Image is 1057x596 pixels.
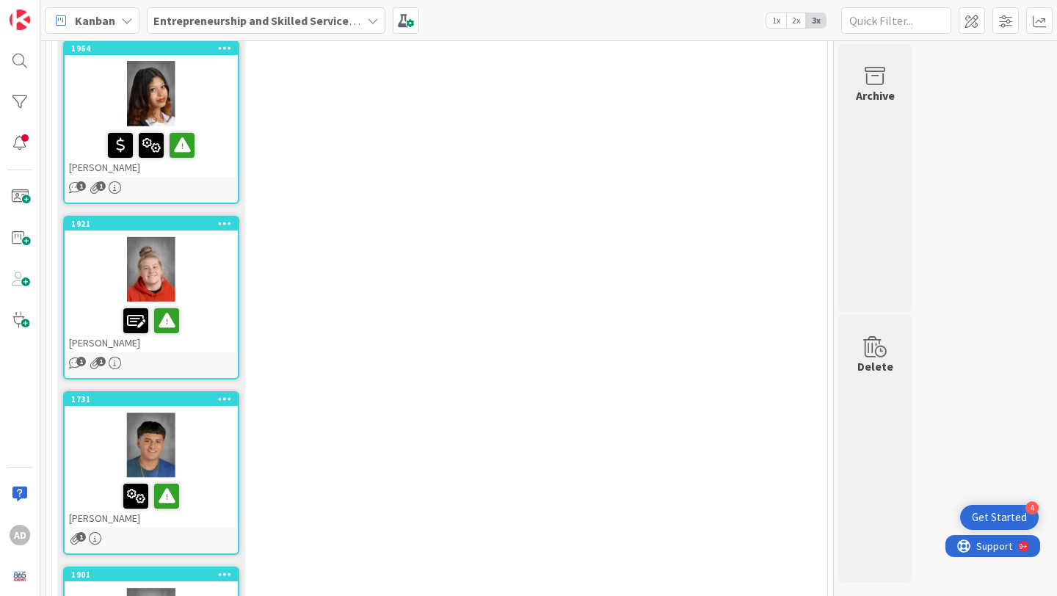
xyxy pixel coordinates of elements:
div: [PERSON_NAME] [65,302,238,352]
div: 1921 [65,217,238,230]
div: 1964 [71,43,238,54]
span: Kanban [75,12,115,29]
span: 1 [76,357,86,366]
span: 1 [96,357,106,366]
span: 1 [96,181,106,191]
div: 1901 [71,570,238,580]
img: avatar [10,566,30,586]
span: 1 [76,181,86,191]
div: 1731 [65,393,238,406]
div: Open Get Started checklist, remaining modules: 4 [960,505,1039,530]
span: 1 [76,532,86,542]
span: 3x [806,13,826,28]
input: Quick Filter... [841,7,951,34]
div: [PERSON_NAME] [65,127,238,177]
div: 1921 [71,219,238,229]
div: 1901 [65,568,238,581]
div: 4 [1025,501,1039,515]
span: Support [31,2,67,20]
div: Archive [856,87,895,104]
img: Visit kanbanzone.com [10,10,30,30]
div: Get Started [972,510,1027,525]
div: 1964[PERSON_NAME] [65,42,238,177]
span: 2x [786,13,806,28]
div: AD [10,525,30,545]
div: 1964 [65,42,238,55]
span: 1x [766,13,786,28]
div: [PERSON_NAME] [65,478,238,528]
div: 9+ [74,6,81,18]
a: 1964[PERSON_NAME] [63,40,239,204]
div: 1921[PERSON_NAME] [65,217,238,352]
div: 1731 [71,394,238,404]
a: 1731[PERSON_NAME] [63,391,239,555]
b: Entrepreneurship and Skilled Services Interventions - [DATE]-[DATE] [153,13,512,28]
div: 1731[PERSON_NAME] [65,393,238,528]
div: Delete [857,357,893,375]
a: 1921[PERSON_NAME] [63,216,239,379]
